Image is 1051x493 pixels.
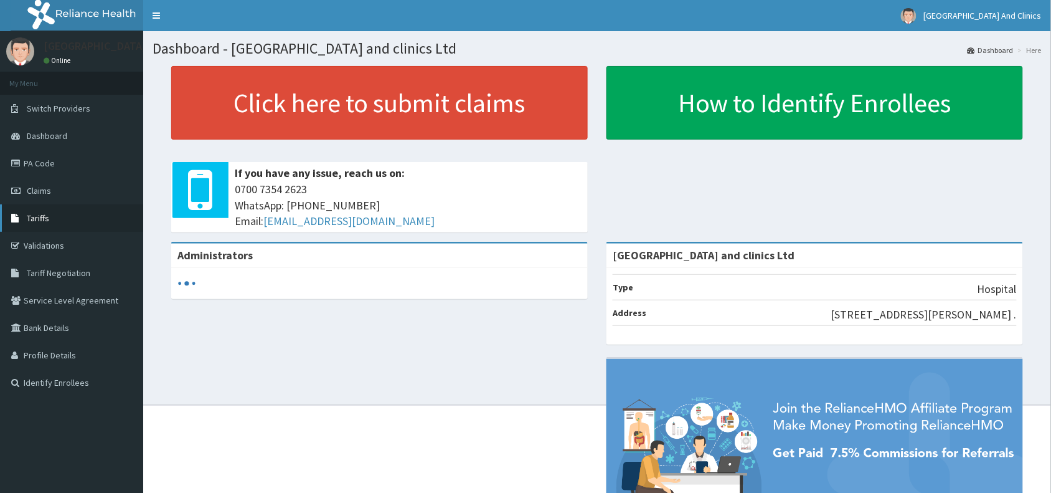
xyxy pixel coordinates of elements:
[27,103,90,114] span: Switch Providers
[171,66,588,140] a: Click here to submit claims
[606,66,1023,140] a: How to Identify Enrollees
[263,214,435,228] a: [EMAIL_ADDRESS][DOMAIN_NAME]
[27,130,67,141] span: Dashboard
[831,307,1017,323] p: [STREET_ADDRESS][PERSON_NAME] .
[901,8,917,24] img: User Image
[1015,45,1042,55] li: Here
[6,37,34,65] img: User Image
[27,185,51,196] span: Claims
[153,41,1042,57] h1: Dashboard - [GEOGRAPHIC_DATA] and clinics Ltd
[177,248,253,262] b: Administrators
[235,181,582,229] span: 0700 7354 2623 WhatsApp: [PHONE_NUMBER] Email:
[968,45,1014,55] a: Dashboard
[44,56,73,65] a: Online
[235,166,405,180] b: If you have any issue, reach us on:
[613,248,795,262] strong: [GEOGRAPHIC_DATA] and clinics Ltd
[613,307,646,318] b: Address
[27,213,49,224] span: Tariffs
[27,267,90,279] span: Tariff Negotiation
[44,41,201,52] p: [GEOGRAPHIC_DATA] And Clinics
[924,10,1042,21] span: [GEOGRAPHIC_DATA] And Clinics
[613,282,633,293] b: Type
[978,281,1017,297] p: Hospital
[177,274,196,293] svg: audio-loading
